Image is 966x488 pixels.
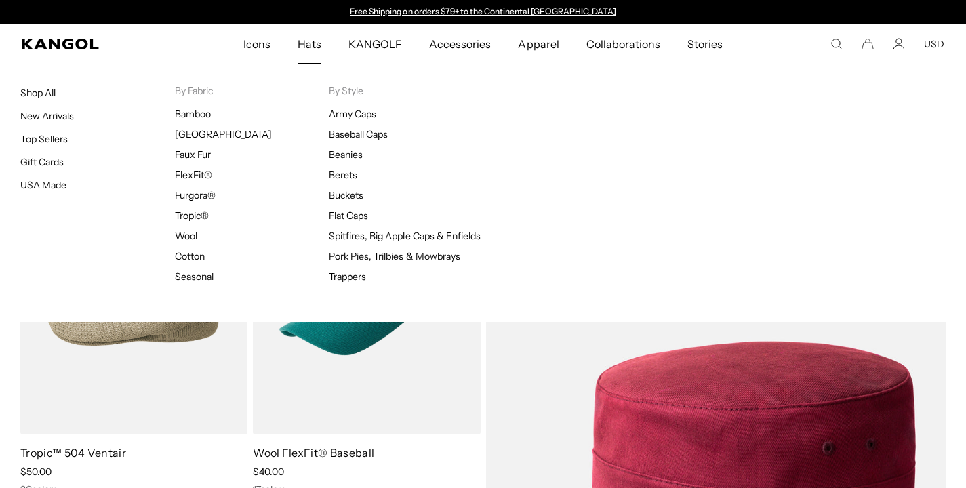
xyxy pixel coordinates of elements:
a: Apparel [504,24,572,64]
a: Collaborations [573,24,674,64]
a: Furgora® [175,189,216,201]
a: Tropic™ 504 Ventair [20,446,126,460]
a: Account [893,38,905,50]
a: Free Shipping on orders $79+ to the Continental [GEOGRAPHIC_DATA] [350,6,616,16]
a: Shop All [20,87,56,99]
a: Wool [175,230,197,242]
a: Flat Caps [329,209,368,222]
summary: Search here [830,38,843,50]
span: $40.00 [253,466,284,478]
a: Pork Pies, Trilbies & Mowbrays [329,250,460,262]
a: Faux Fur [175,148,211,161]
span: $50.00 [20,466,52,478]
a: Top Sellers [20,133,68,145]
div: 1 of 2 [344,7,623,18]
a: New Arrivals [20,110,74,122]
a: Beanies [329,148,363,161]
button: USD [924,38,944,50]
span: Accessories [429,24,491,64]
a: KANGOLF [335,24,416,64]
a: Buckets [329,189,363,201]
a: Kangol [22,39,160,49]
button: Cart [862,38,874,50]
a: Tropic® [175,209,209,222]
a: Wool FlexFit® Baseball [253,446,374,460]
a: Icons [230,24,284,64]
p: By Style [329,85,483,97]
span: Apparel [518,24,559,64]
a: Stories [674,24,736,64]
a: Gift Cards [20,156,64,168]
a: Berets [329,169,357,181]
span: Icons [243,24,270,64]
a: Army Caps [329,108,376,120]
div: Announcement [344,7,623,18]
a: Baseball Caps [329,128,388,140]
a: Hats [284,24,335,64]
span: KANGOLF [348,24,402,64]
a: USA Made [20,179,66,191]
p: By Fabric [175,85,329,97]
a: Bamboo [175,108,211,120]
a: [GEOGRAPHIC_DATA] [175,128,272,140]
a: Seasonal [175,270,214,283]
a: Cotton [175,250,205,262]
a: Spitfires, Big Apple Caps & Enfields [329,230,481,242]
span: Stories [687,24,723,64]
span: Hats [298,24,321,64]
a: Accessories [416,24,504,64]
slideshow-component: Announcement bar [344,7,623,18]
a: FlexFit® [175,169,212,181]
span: Collaborations [586,24,660,64]
a: Trappers [329,270,366,283]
